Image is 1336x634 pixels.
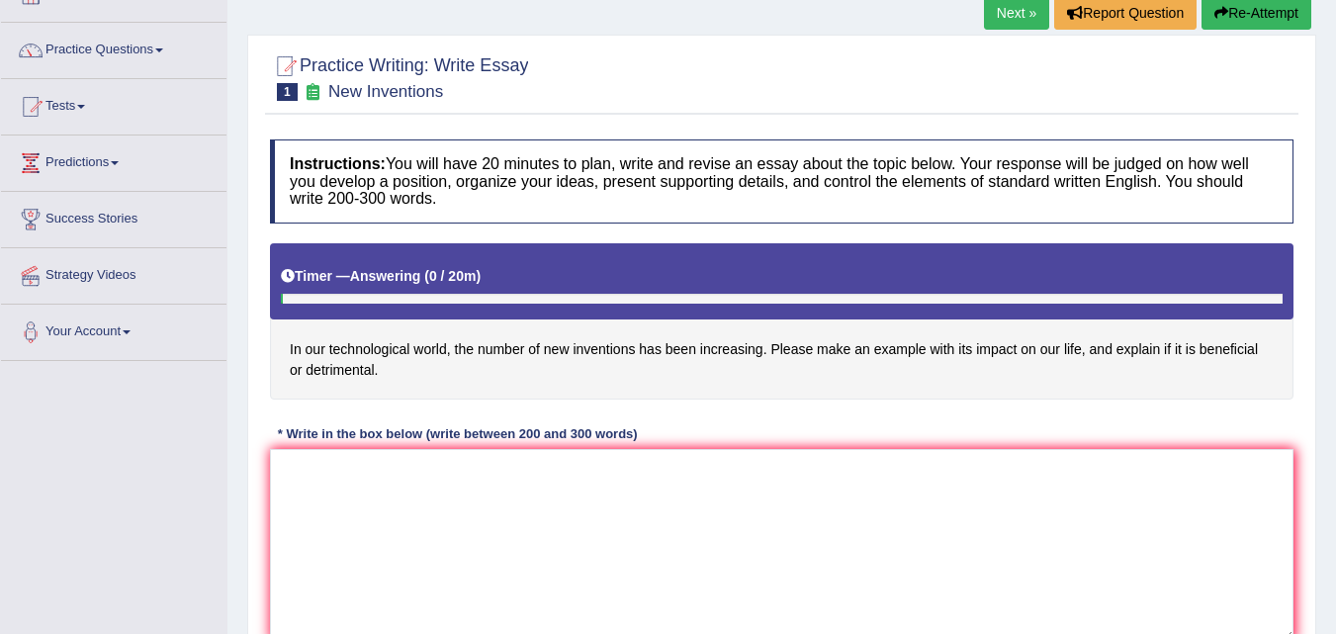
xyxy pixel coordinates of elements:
b: Answering [350,268,421,284]
a: Your Account [1,305,226,354]
b: Instructions: [290,155,386,172]
h5: Timer — [281,269,481,284]
a: Strategy Videos [1,248,226,298]
h4: You will have 20 minutes to plan, write and revise an essay about the topic below. Your response ... [270,139,1293,224]
a: Success Stories [1,192,226,241]
h2: Practice Writing: Write Essay [270,51,528,101]
h4: In our technological world, the number of new inventions has been increasing. Please make an exam... [270,243,1293,401]
a: Tests [1,79,226,129]
div: * Write in the box below (write between 200 and 300 words) [270,424,645,443]
b: 0 / 20m [429,268,476,284]
a: Predictions [1,136,226,185]
b: ( [424,268,429,284]
b: ) [476,268,481,284]
a: Practice Questions [1,23,226,72]
span: 1 [277,83,298,101]
small: New Inventions [328,82,443,101]
small: Exam occurring question [303,83,323,102]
